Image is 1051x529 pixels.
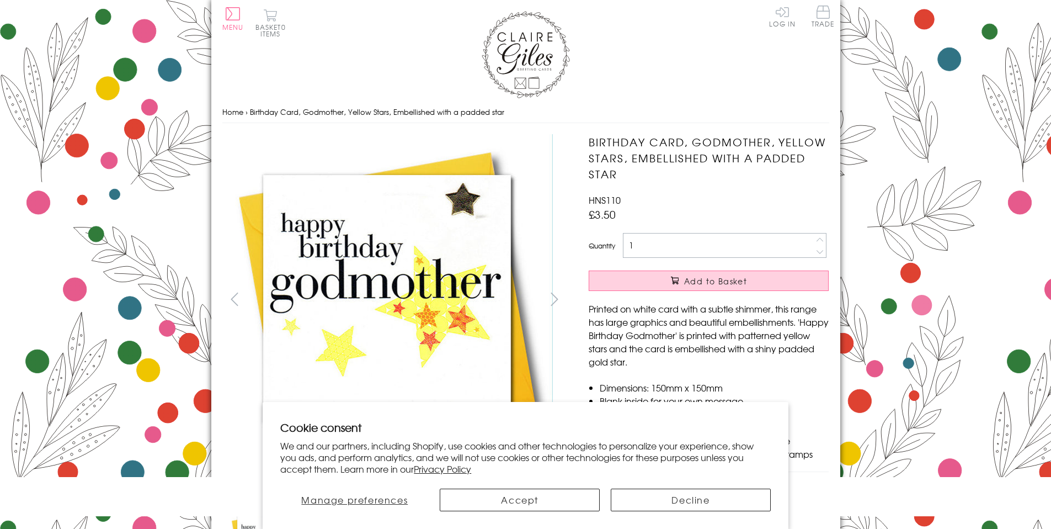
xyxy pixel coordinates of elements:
span: Birthday Card, Godmother, Yellow Stars, Embellished with a padded star [250,107,504,117]
p: We and our partners, including Shopify, use cookies and other technologies to personalize your ex... [280,440,771,474]
span: £3.50 [589,207,616,222]
span: 0 items [260,22,286,39]
h1: Birthday Card, Godmother, Yellow Stars, Embellished with a padded star [589,134,829,182]
li: Dimensions: 150mm x 150mm [600,381,829,394]
a: Log In [769,6,796,27]
a: Privacy Policy [414,462,471,475]
span: › [246,107,248,117]
button: Manage preferences [280,489,429,511]
p: Printed on white card with a subtle shimmer, this range has large graphics and beautiful embellis... [589,302,829,368]
span: Trade [812,6,835,27]
img: Claire Giles Greetings Cards [482,11,570,98]
button: Accept [440,489,600,511]
span: Manage preferences [301,493,408,506]
img: Birthday Card, Godmother, Yellow Stars, Embellished with a padded star [222,134,553,465]
button: Menu [222,7,244,30]
button: prev [222,287,247,311]
label: Quantity [589,241,615,251]
button: next [542,287,567,311]
li: Blank inside for your own message [600,394,829,408]
span: Add to Basket [684,276,747,287]
img: Birthday Card, Godmother, Yellow Stars, Embellished with a padded star [567,134,898,465]
button: Add to Basket [589,271,829,291]
span: Menu [222,22,244,32]
h2: Cookie consent [280,420,771,435]
a: Trade [812,6,835,29]
nav: breadcrumbs [222,101,829,124]
span: HNS110 [589,193,621,207]
button: Basket0 items [255,9,286,37]
button: Decline [611,489,771,511]
a: Home [222,107,243,117]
